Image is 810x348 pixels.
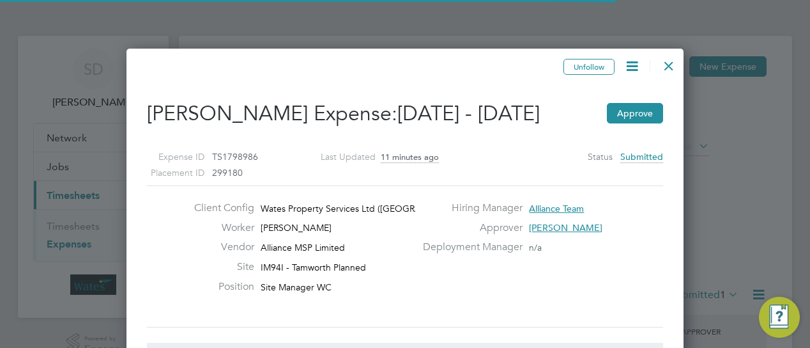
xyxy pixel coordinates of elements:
[529,203,584,214] span: Alliance Team
[607,103,663,123] button: Approve
[261,203,475,214] span: Wates Property Services Ltd ([GEOGRAPHIC_DATA])
[415,241,523,254] label: Deployment Manager
[184,221,254,235] label: Worker
[261,242,345,253] span: Alliance MSP Limited
[212,151,258,162] span: TS1798986
[302,149,376,165] label: Last Updated
[147,100,663,127] h2: [PERSON_NAME] Expense:
[381,152,439,163] span: 11 minutes ago
[131,149,204,165] label: Expense ID
[563,59,615,75] button: Unfollow
[529,242,542,253] span: n/a
[620,151,663,163] span: Submitted
[261,262,366,273] span: IM94I - Tamworth Planned
[184,241,254,254] label: Vendor
[184,202,254,215] label: Client Config
[529,222,602,233] span: [PERSON_NAME]
[397,101,540,126] span: [DATE] - [DATE]
[415,221,523,235] label: Approver
[184,260,254,274] label: Site
[261,222,332,233] span: [PERSON_NAME]
[588,149,613,165] label: Status
[212,167,243,178] span: 299180
[184,280,254,294] label: Position
[415,202,523,215] label: Hiring Manager
[261,281,332,293] span: Site Manager WC
[759,297,800,338] button: Engage Resource Center
[131,165,204,181] label: Placement ID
